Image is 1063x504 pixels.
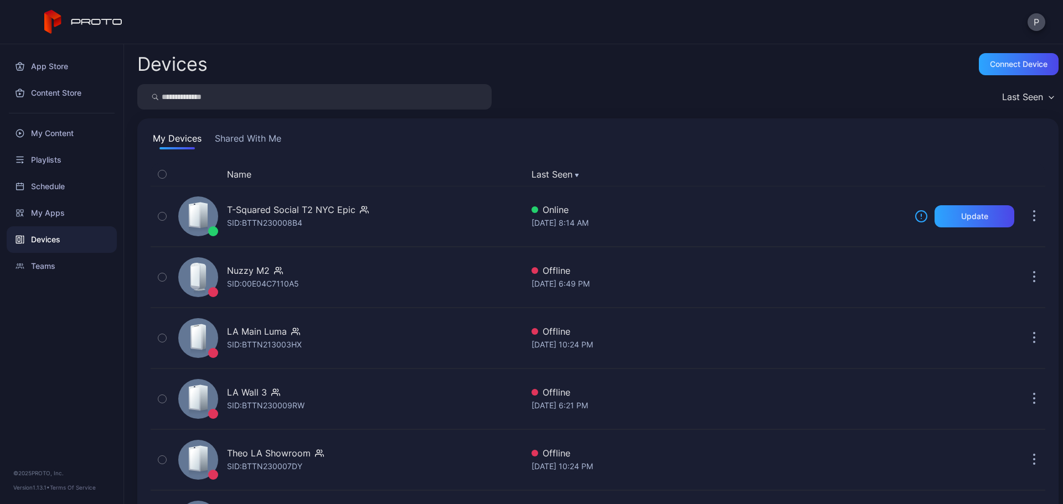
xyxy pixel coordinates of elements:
[151,132,204,149] button: My Devices
[531,216,906,230] div: [DATE] 8:14 AM
[979,53,1059,75] button: Connect device
[531,338,906,351] div: [DATE] 10:24 PM
[227,338,302,351] div: SID: BTTN213003HX
[7,173,117,200] a: Schedule
[531,399,906,412] div: [DATE] 6:21 PM
[1028,13,1045,31] button: P
[531,386,906,399] div: Offline
[227,203,355,216] div: T-Squared Social T2 NYC Epic
[213,132,283,149] button: Shared With Me
[227,216,302,230] div: SID: BTTN230008B4
[227,399,305,412] div: SID: BTTN230009RW
[531,460,906,473] div: [DATE] 10:24 PM
[7,53,117,80] a: App Store
[935,205,1014,227] button: Update
[227,325,287,338] div: LA Main Luma
[7,253,117,279] a: Teams
[227,446,311,460] div: Theo LA Showroom
[997,84,1059,110] button: Last Seen
[7,120,117,147] a: My Content
[910,168,1010,181] div: Update Device
[7,80,117,106] a: Content Store
[961,212,988,221] div: Update
[227,168,251,181] button: Name
[7,200,117,226] a: My Apps
[7,147,117,173] a: Playlists
[531,446,906,460] div: Offline
[531,325,906,338] div: Offline
[1023,168,1045,181] div: Options
[1002,91,1043,102] div: Last Seen
[13,484,50,491] span: Version 1.13.1 •
[137,54,208,74] h2: Devices
[531,264,906,277] div: Offline
[227,460,302,473] div: SID: BTTN230007DY
[990,60,1047,69] div: Connect device
[227,277,299,290] div: SID: 00E04C7110A5
[531,277,906,290] div: [DATE] 6:49 PM
[50,484,96,491] a: Terms Of Service
[227,386,267,399] div: LA Wall 3
[531,203,906,216] div: Online
[227,264,270,277] div: Nuzzy M2
[7,226,117,253] a: Devices
[531,168,901,181] button: Last Seen
[13,469,110,477] div: © 2025 PROTO, Inc.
